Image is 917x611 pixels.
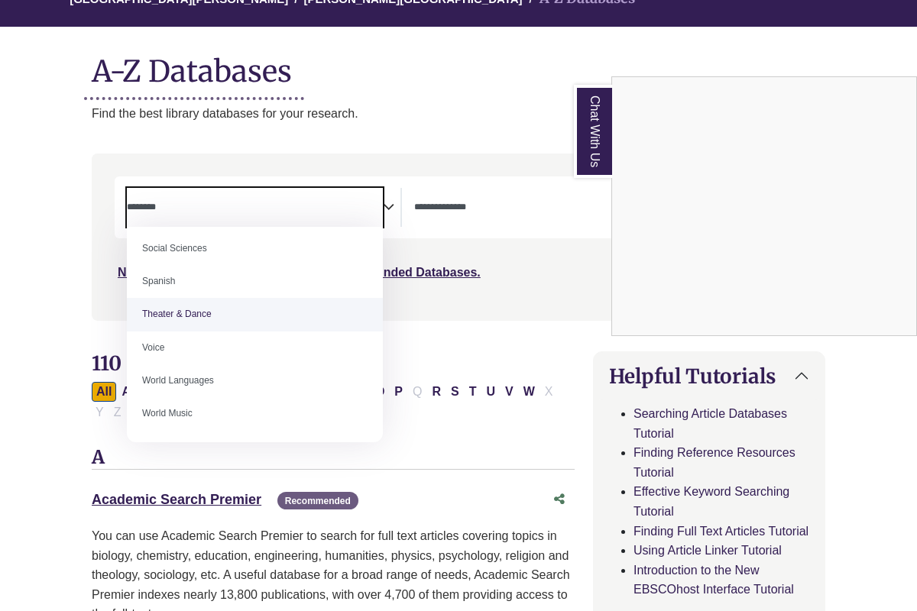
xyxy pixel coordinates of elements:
iframe: Chat Widget [612,77,916,335]
li: Social Sciences [127,232,383,265]
li: Theater & Dance [127,298,383,331]
li: Spanish [127,265,383,298]
li: World Music [127,397,383,430]
a: Chat With Us [574,85,612,178]
li: World Languages [127,364,383,397]
div: Chat With Us [611,76,917,336]
li: Voice [127,331,383,364]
